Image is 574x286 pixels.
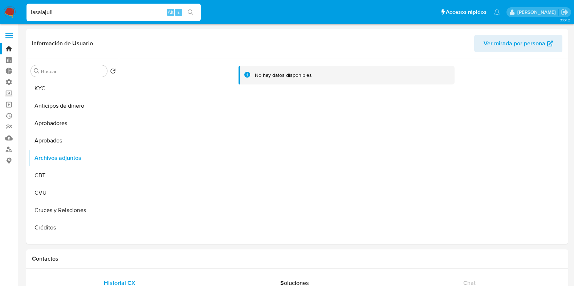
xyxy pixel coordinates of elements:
[494,9,500,15] a: Notificaciones
[34,68,40,74] button: Buscar
[474,35,562,52] button: Ver mirada por persona
[27,8,201,17] input: Buscar usuario o caso...
[484,35,545,52] span: Ver mirada por persona
[255,72,312,79] div: No hay datos disponibles
[517,9,558,16] p: julian.lasala@mercadolibre.com
[110,68,116,76] button: Volver al orden por defecto
[28,80,119,97] button: KYC
[446,8,487,16] span: Accesos rápidos
[28,97,119,115] button: Anticipos de dinero
[168,9,174,16] span: Alt
[183,7,198,17] button: search-icon
[28,167,119,184] button: CBT
[28,132,119,149] button: Aprobados
[561,8,569,16] a: Salir
[28,202,119,219] button: Cruces y Relaciones
[28,149,119,167] button: Archivos adjuntos
[178,9,180,16] span: s
[28,184,119,202] button: CVU
[32,40,93,47] h1: Información de Usuario
[28,115,119,132] button: Aprobadores
[28,219,119,236] button: Créditos
[41,68,104,75] input: Buscar
[32,255,562,262] h1: Contactos
[28,236,119,254] button: Cuentas Bancarias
